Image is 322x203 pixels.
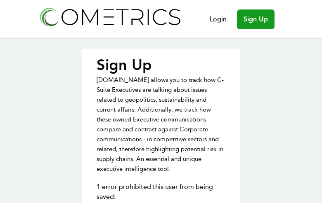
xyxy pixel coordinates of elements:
[210,14,227,24] a: Login
[38,5,182,28] img: Cometrics logo
[237,9,275,29] a: Sign Up
[97,57,225,73] p: Sign Up
[97,182,225,202] h2: 1 error prohibited this user from being saved:
[97,75,225,174] p: [DOMAIN_NAME] allows you to track how C-Suite Executives are talking about issues related to geop...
